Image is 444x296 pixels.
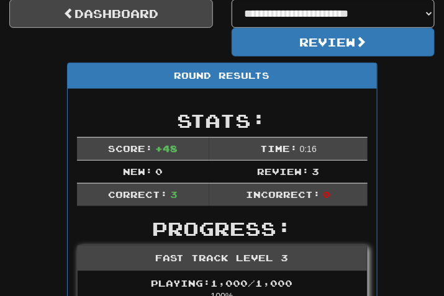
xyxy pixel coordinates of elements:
span: Playing: 1,000 / 1,000 [152,278,293,289]
div: Fast Track Level 3 [78,246,367,271]
button: Review [232,28,435,56]
span: 0 [155,166,163,177]
span: Correct: [109,189,168,200]
div: Round Results [68,63,377,89]
span: + 48 [155,143,178,154]
span: 3 [312,166,319,177]
span: Score: [109,143,153,154]
span: Review: [258,166,310,177]
span: 3 [170,189,178,200]
h2: Stats: [77,110,368,131]
span: Incorrect: [247,189,321,200]
h2: Progress: [77,218,368,239]
span: Time: [260,143,297,154]
span: 0 [323,189,330,200]
span: 0 : 16 [300,144,317,154]
span: New: [124,166,153,177]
